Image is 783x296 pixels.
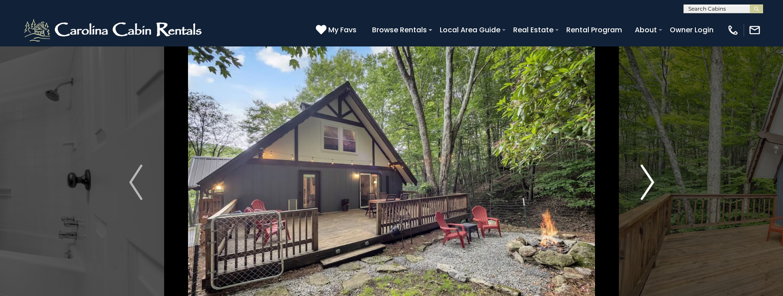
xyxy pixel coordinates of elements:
[328,24,357,35] span: My Favs
[630,22,661,38] a: About
[748,24,761,36] img: mail-regular-white.png
[368,22,431,38] a: Browse Rentals
[509,22,558,38] a: Real Estate
[727,24,739,36] img: phone-regular-white.png
[129,165,142,200] img: arrow
[435,22,505,38] a: Local Area Guide
[641,165,654,200] img: arrow
[316,24,359,36] a: My Favs
[665,22,718,38] a: Owner Login
[562,22,626,38] a: Rental Program
[22,17,206,43] img: White-1-2.png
